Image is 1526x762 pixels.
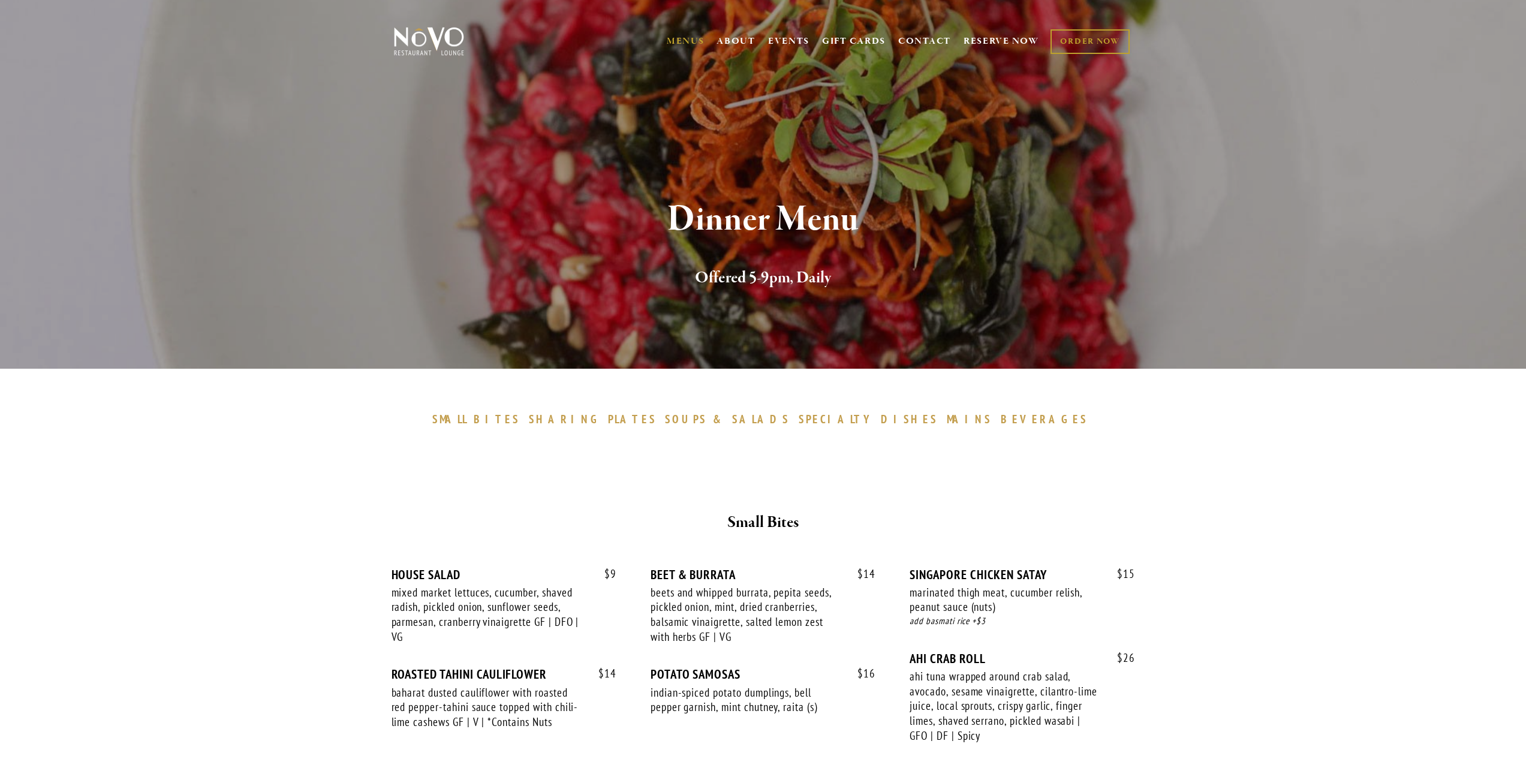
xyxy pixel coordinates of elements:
[529,412,602,426] span: SHARING
[667,35,705,47] a: MENUS
[713,412,726,426] span: &
[651,685,841,715] div: indian-spiced potato dumplings, bell pepper garnish, mint chutney, raita (s)
[651,585,841,644] div: beets and whipped burrata, pepita seeds, pickled onion, mint, dried cranberries, balsamic vinaigr...
[964,30,1039,53] a: RESERVE NOW
[799,412,944,426] a: SPECIALTYDISHES
[432,412,468,426] span: SMALL
[665,412,795,426] a: SOUPS&SALADS
[845,667,875,680] span: 16
[392,26,466,56] img: Novo Restaurant &amp; Lounge
[651,567,875,582] div: BEET & BURRATA
[910,585,1100,615] div: marinated thigh meat, cucumber relish, peanut sauce (nuts)
[898,30,951,53] a: CONTACT
[392,585,582,644] div: mixed market lettuces, cucumber, shaved radish, pickled onion, sunflower seeds, parmesan, cranber...
[1105,567,1135,581] span: 15
[947,412,992,426] span: MAINS
[845,567,875,581] span: 14
[1105,651,1135,665] span: 26
[392,685,582,730] div: baharat dusted cauliflower with roasted red pepper-tahini sauce topped with chili-lime cashews GF...
[665,412,707,426] span: SOUPS
[910,651,1134,666] div: AHI CRAB ROLL
[529,412,662,426] a: SHARINGPLATES
[592,567,616,581] span: 9
[608,412,657,426] span: PLATES
[586,667,616,680] span: 14
[857,567,863,581] span: $
[414,200,1113,239] h1: Dinner Menu
[474,412,520,426] span: BITES
[432,412,526,426] a: SMALLBITES
[1117,567,1123,581] span: $
[910,567,1134,582] div: SINGAPORE CHICKEN SATAY
[717,35,756,47] a: ABOUT
[910,669,1100,743] div: ahi tuna wrapped around crab salad, avocado, sesame vinaigrette, cilantro-lime juice, local sprou...
[881,412,938,426] span: DISHES
[947,412,998,426] a: MAINS
[732,412,790,426] span: SALADS
[1117,650,1123,665] span: $
[768,35,809,47] a: EVENTS
[598,666,604,680] span: $
[392,567,616,582] div: HOUSE SALAD
[727,512,799,533] strong: Small Bites
[799,412,875,426] span: SPECIALTY
[604,567,610,581] span: $
[910,615,1134,628] div: add basmati rice +$3
[651,667,875,682] div: POTATO SAMOSAS
[1051,29,1129,54] a: ORDER NOW
[392,667,616,682] div: ROASTED TAHINI CAULIFLOWER
[414,266,1113,291] h2: Offered 5-9pm, Daily
[857,666,863,680] span: $
[1001,412,1094,426] a: BEVERAGES
[822,30,886,53] a: GIFT CARDS
[1001,412,1088,426] span: BEVERAGES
